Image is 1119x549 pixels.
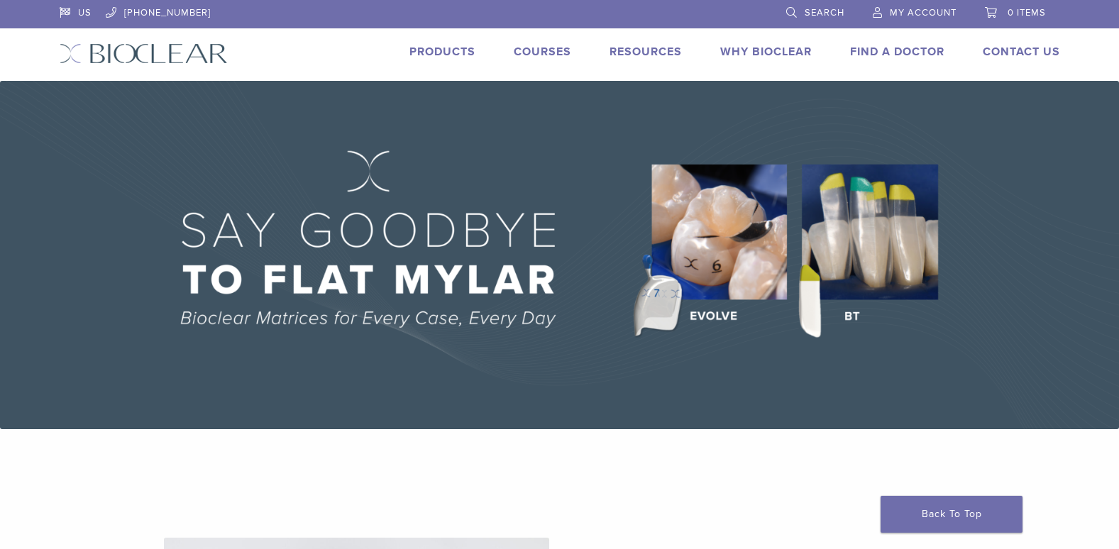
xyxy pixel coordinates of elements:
[610,45,682,59] a: Resources
[983,45,1060,59] a: Contact Us
[60,43,228,64] img: Bioclear
[890,7,957,18] span: My Account
[850,45,944,59] a: Find A Doctor
[1008,7,1046,18] span: 0 items
[514,45,571,59] a: Courses
[720,45,812,59] a: Why Bioclear
[805,7,844,18] span: Search
[409,45,475,59] a: Products
[881,496,1022,533] a: Back To Top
